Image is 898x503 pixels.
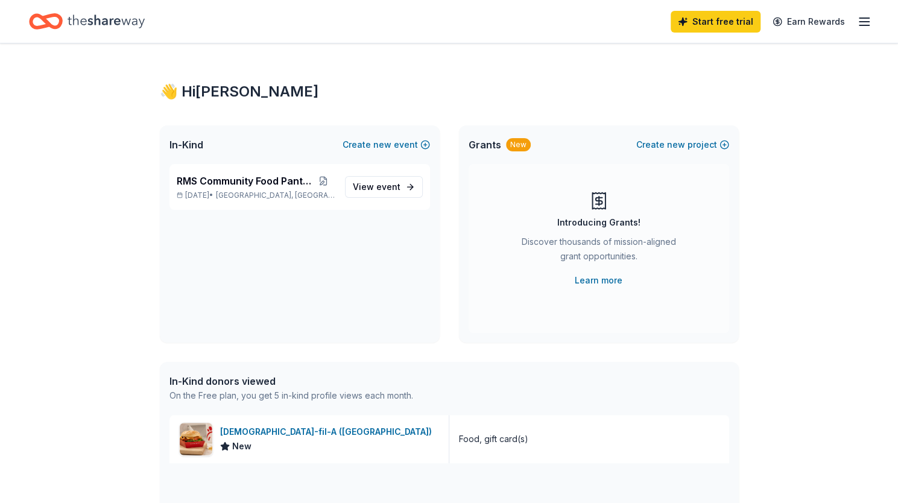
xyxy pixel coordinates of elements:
span: new [667,138,685,152]
a: View event [345,176,423,198]
span: event [376,182,400,192]
div: New [506,138,531,151]
span: [GEOGRAPHIC_DATA], [GEOGRAPHIC_DATA] [216,191,335,200]
div: Introducing Grants! [557,215,640,230]
div: Food, gift card(s) [459,432,528,446]
a: Learn more [575,273,622,288]
button: Createnewevent [343,138,430,152]
span: In-Kind [169,138,203,152]
div: 👋 Hi [PERSON_NAME] [160,82,739,101]
a: Earn Rewards [765,11,852,33]
div: Discover thousands of mission-aligned grant opportunities. [517,235,681,268]
div: On the Free plan, you get 5 in-kind profile views each month. [169,388,413,403]
span: RMS Community Food Pantry [177,174,311,188]
span: New [232,439,251,454]
span: View [353,180,400,194]
img: Image for Chick-fil-A (Forest Park) [180,423,212,455]
span: Grants [469,138,501,152]
div: In-Kind donors viewed [169,374,413,388]
a: Home [29,7,145,36]
span: new [373,138,391,152]
button: Createnewproject [636,138,729,152]
div: [DEMOGRAPHIC_DATA]-fil-A ([GEOGRAPHIC_DATA]) [220,425,437,439]
a: Start free trial [671,11,760,33]
p: [DATE] • [177,191,335,200]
